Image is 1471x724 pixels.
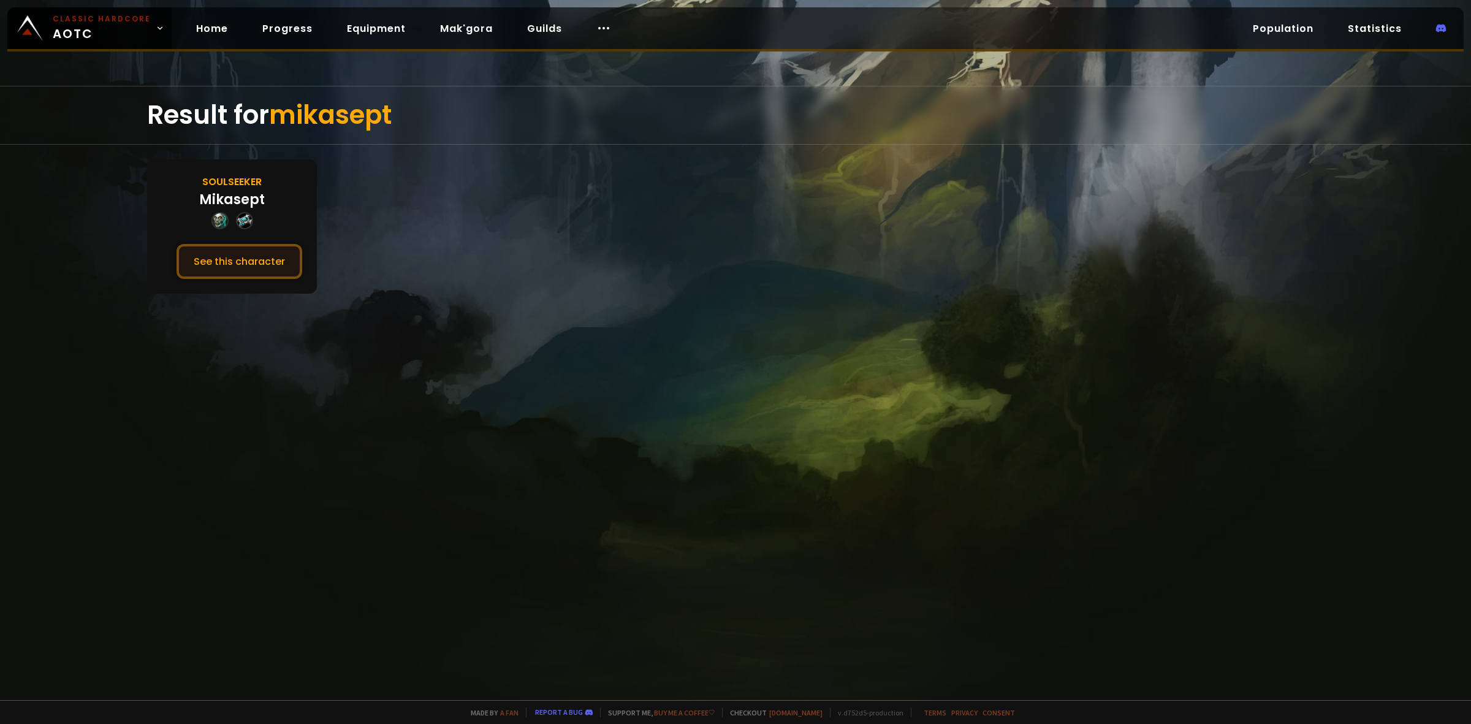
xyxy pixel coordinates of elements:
[269,97,392,133] span: mikasept
[722,708,823,717] span: Checkout
[830,708,903,717] span: v. d752d5 - production
[983,708,1015,717] a: Consent
[463,708,519,717] span: Made by
[535,707,583,717] a: Report a bug
[53,13,151,25] small: Classic Hardcore
[769,708,823,717] a: [DOMAIN_NAME]
[600,708,715,717] span: Support me,
[337,16,416,41] a: Equipment
[654,708,715,717] a: Buy me a coffee
[1243,16,1323,41] a: Population
[517,16,572,41] a: Guilds
[1338,16,1412,41] a: Statistics
[253,16,322,41] a: Progress
[951,708,978,717] a: Privacy
[500,708,519,717] a: a fan
[186,16,238,41] a: Home
[177,244,302,279] button: See this character
[7,7,172,49] a: Classic HardcoreAOTC
[924,708,946,717] a: Terms
[202,174,262,189] div: Soulseeker
[147,86,1324,144] div: Result for
[53,13,151,43] span: AOTC
[430,16,503,41] a: Mak'gora
[199,189,265,210] div: Mikasept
